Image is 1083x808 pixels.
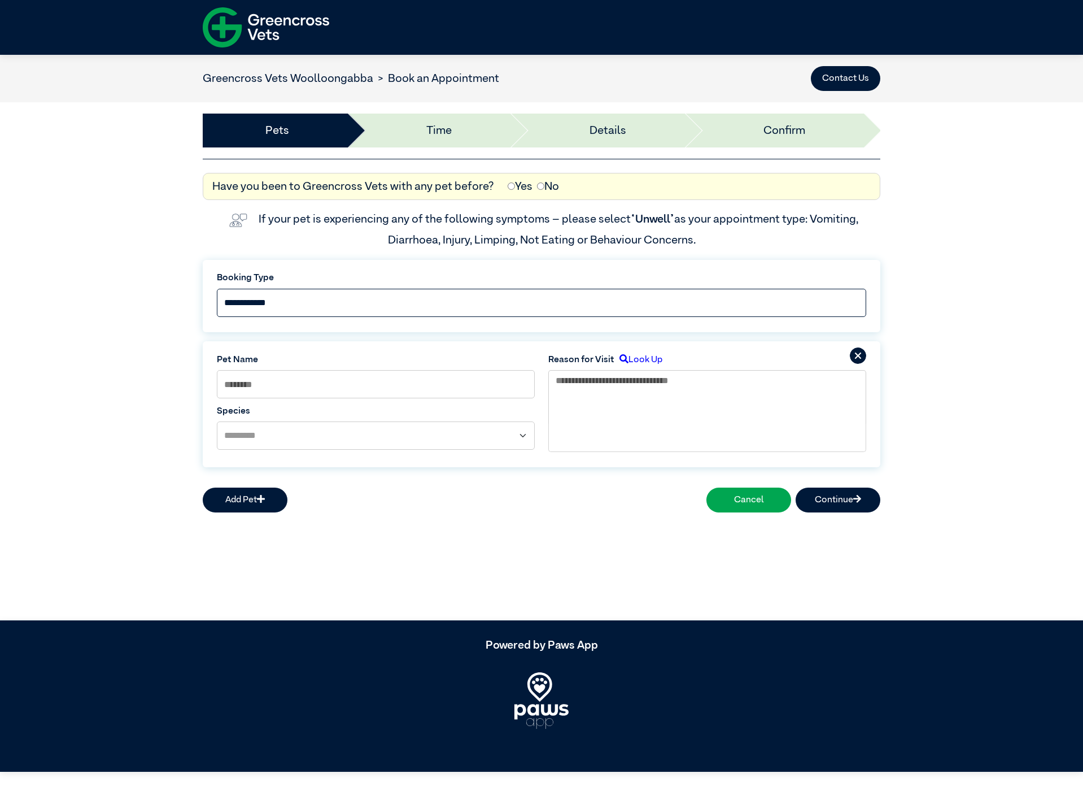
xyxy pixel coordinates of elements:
[225,209,252,232] img: vet
[212,178,494,195] label: Have you been to Greencross Vets with any pet before?
[259,214,861,245] label: If your pet is experiencing any of the following symptoms – please select as your appointment typ...
[217,353,535,367] label: Pet Name
[537,178,559,195] label: No
[537,183,544,190] input: No
[508,178,532,195] label: Yes
[796,488,880,512] button: Continue
[203,3,329,52] img: f-logo
[217,405,535,418] label: Species
[631,214,674,225] span: “Unwell”
[203,488,287,512] button: Add Pet
[265,122,289,139] a: Pets
[203,638,880,652] h5: Powered by Paws App
[514,672,569,729] img: PawsApp
[706,488,791,512] button: Cancel
[217,271,866,285] label: Booking Type
[811,66,880,91] button: Contact Us
[614,353,662,367] label: Look Up
[548,353,614,367] label: Reason for Visit
[373,70,499,87] li: Book an Appointment
[203,73,373,84] a: Greencross Vets Woolloongabba
[508,183,515,190] input: Yes
[203,70,499,87] nav: breadcrumb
